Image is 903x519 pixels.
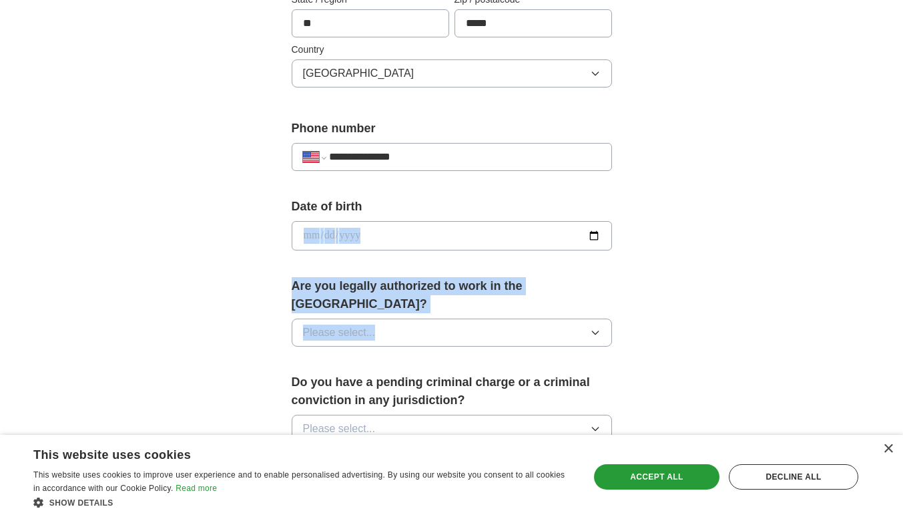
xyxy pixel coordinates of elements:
label: Phone number [292,120,612,138]
div: Accept all [594,464,719,490]
button: Please select... [292,319,612,347]
label: Do you have a pending criminal charge or a criminal conviction in any jurisdiction? [292,373,612,409]
span: Show details [49,498,113,508]
span: Please select... [303,421,376,437]
span: [GEOGRAPHIC_DATA] [303,65,414,81]
span: Please select... [303,325,376,341]
div: Decline all [729,464,858,490]
a: Read more, opens a new window [176,484,217,493]
div: Show details [33,496,573,509]
div: This website uses cookies [33,443,539,463]
button: [GEOGRAPHIC_DATA] [292,59,612,88]
label: Country [292,43,612,57]
div: Close [883,444,893,454]
label: Are you legally authorized to work in the [GEOGRAPHIC_DATA]? [292,277,612,313]
span: This website uses cookies to improve user experience and to enable personalised advertising. By u... [33,470,565,493]
button: Please select... [292,415,612,443]
label: Date of birth [292,198,612,216]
